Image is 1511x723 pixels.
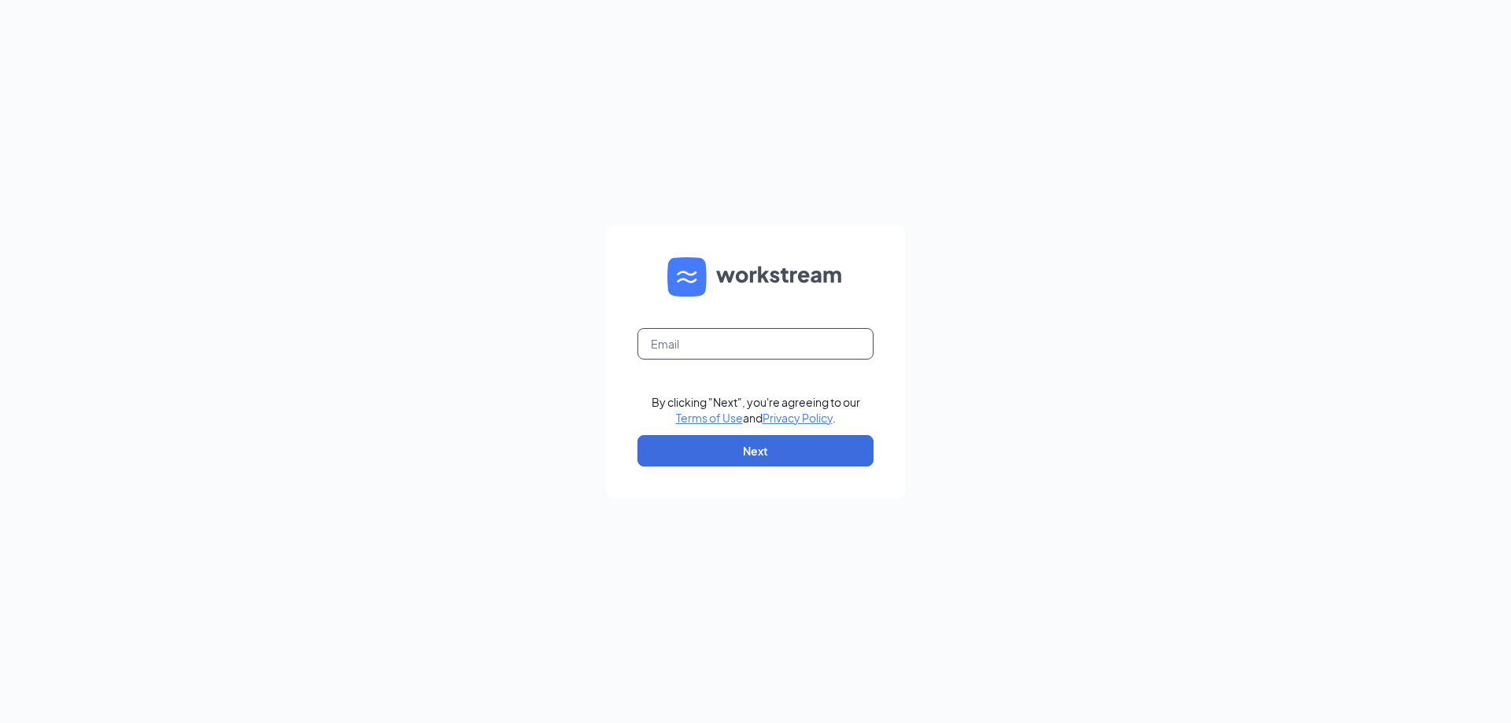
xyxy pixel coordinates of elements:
input: Email [637,328,874,360]
button: Next [637,435,874,467]
img: WS logo and Workstream text [667,257,844,297]
a: Privacy Policy [763,411,833,425]
a: Terms of Use [676,411,743,425]
div: By clicking "Next", you're agreeing to our and . [652,394,860,426]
